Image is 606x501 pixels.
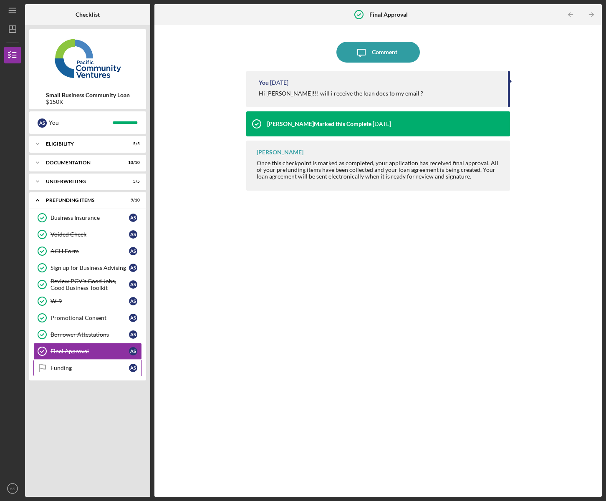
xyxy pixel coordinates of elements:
div: 9 / 10 [125,198,140,203]
div: [PERSON_NAME] Marked this Complete [267,121,371,127]
b: Checklist [76,11,100,18]
div: Voided Check [50,231,129,238]
div: Once this checkpoint is marked as completed, your application has received final approval. All of... [257,160,501,180]
a: Sign up for Business AdvisingAS [33,259,142,276]
a: Voided CheckAS [33,226,142,243]
div: Borrower Attestations [50,331,129,338]
div: Promotional Consent [50,315,129,321]
div: Business Insurance [50,214,129,221]
div: $150K [46,98,130,105]
div: A S [129,314,137,322]
div: 5 / 5 [125,141,140,146]
div: A S [129,364,137,372]
div: ACH Form [50,248,129,254]
div: A S [38,118,47,128]
div: You [49,116,113,130]
div: Comment [372,42,397,63]
a: Review PCV's Good Jobs, Good Business ToolkitAS [33,276,142,293]
div: A S [129,214,137,222]
time: 2025-08-29 20:17 [373,121,391,127]
div: Sign up for Business Advising [50,264,129,271]
div: 10 / 10 [125,160,140,165]
div: You [259,79,269,86]
a: Borrower AttestationsAS [33,326,142,343]
div: Eligibility [46,141,119,146]
div: W-9 [50,298,129,305]
div: A S [129,280,137,289]
img: Product logo [29,33,146,83]
div: Prefunding Items [46,198,119,203]
time: 2025-09-02 19:02 [270,79,288,86]
div: [PERSON_NAME] [257,149,303,156]
div: Review PCV's Good Jobs, Good Business Toolkit [50,278,129,291]
div: Final Approval [50,348,129,355]
div: Underwriting [46,179,119,184]
div: A S [129,264,137,272]
div: A S [129,297,137,305]
div: A S [129,247,137,255]
a: Business InsuranceAS [33,209,142,226]
b: Small Business Community Loan [46,92,130,98]
div: 5 / 5 [125,179,140,184]
button: Comment [336,42,420,63]
div: Funding [50,365,129,371]
a: ACH FormAS [33,243,142,259]
a: Promotional ConsentAS [33,310,142,326]
div: Documentation [46,160,119,165]
div: Hi [PERSON_NAME]!!! will i receive the loan docs to my email ? [259,90,423,97]
button: AS [4,480,21,497]
div: A S [129,347,137,355]
a: Final ApprovalAS [33,343,142,360]
div: A S [129,330,137,339]
b: Final Approval [369,11,408,18]
a: W-9AS [33,293,142,310]
a: FundingAS [33,360,142,376]
text: AS [10,486,15,491]
div: A S [129,230,137,239]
